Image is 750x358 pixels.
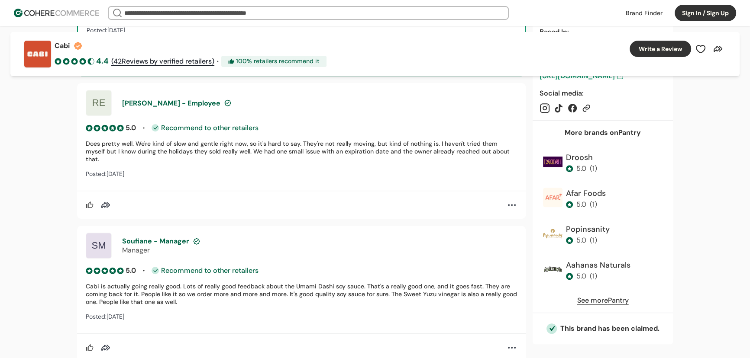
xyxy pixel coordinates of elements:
div: 5.0 [126,265,136,275]
div: Does pretty well. We're kind of slow and gentle right now, so it's hard to say. They're not reall... [86,140,517,163]
img: Brand Photo [543,152,562,172]
img: Brand Photo [543,224,562,243]
div: More brands on Pantry [565,128,641,138]
div: Posted: [DATE] [87,26,516,34]
div: 5.0 [576,200,586,210]
div: This brand has been claimed. [546,324,659,334]
div: Based In : [540,27,666,38]
a: Brand PhotoDroosh5.0(1) [540,149,666,181]
div: ( 1 ) [590,200,597,210]
a: See morePantry [577,296,629,306]
div: 5.0 [576,236,586,246]
div: 5.0 [576,164,586,174]
a: Brand PhotoAahanas Naturals5.0(1) [540,256,666,289]
div: Posted: [DATE] [86,313,517,320]
div: ( 1 ) [590,236,597,246]
span: [PERSON_NAME] - Employee [122,99,220,108]
div: Aahanas Naturals [566,260,630,272]
div: Droosh [566,152,597,164]
div: ( 1 ) [590,164,597,174]
img: Brand Photo [543,188,562,208]
div: Recommend to other retailers [152,124,259,131]
div: Recommend to other retailers [152,267,259,274]
div: Posted: [DATE] [86,170,517,178]
span: • [143,267,145,275]
div: Social media : [540,89,666,99]
div: ( 1 ) [590,272,597,282]
div: Afar Foods [566,188,606,200]
a: Brand PhotoAfar Foods5.0(1) [540,185,666,217]
div: Cabi is actually going really good. Lots of really good feedback about the Umami Dashi soy sauce.... [86,282,517,306]
img: Cohere Logo [14,9,99,17]
div: 5.0 [126,123,136,133]
a: Brand PhotoPopinsanity5.0(1) [540,221,666,253]
span: • [143,124,145,132]
span: Soufiane - Manager [122,237,189,246]
div: Popinsanity [566,224,610,236]
div: Manager [122,246,517,255]
button: Sign In / Sign Up [675,5,736,21]
img: Brand Photo [543,260,562,279]
a: [URL][DOMAIN_NAME] [540,71,666,82]
div: 5.0 [576,272,586,282]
